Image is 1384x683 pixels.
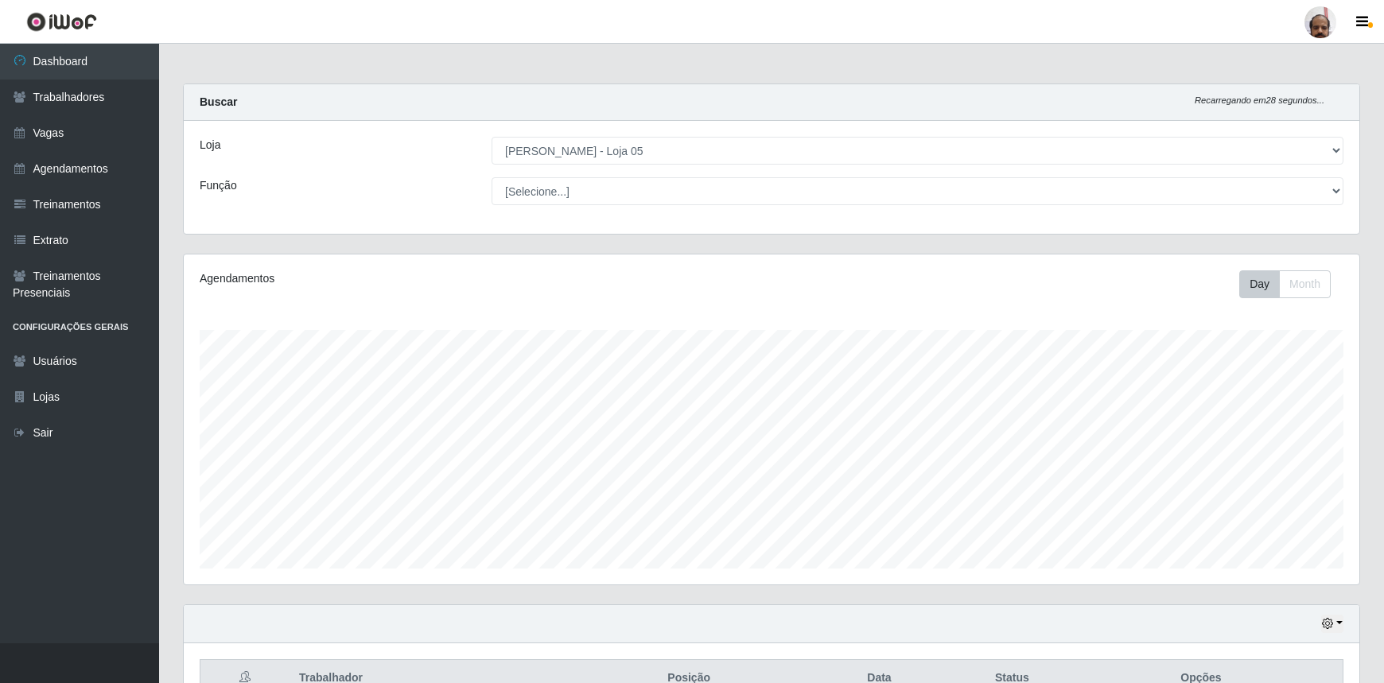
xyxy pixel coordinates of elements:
strong: Buscar [200,95,237,108]
i: Recarregando em 28 segundos... [1195,95,1324,105]
div: Agendamentos [200,270,663,287]
button: Month [1279,270,1331,298]
div: First group [1239,270,1331,298]
label: Loja [200,137,220,153]
div: Toolbar with button groups [1239,270,1343,298]
label: Função [200,177,237,194]
button: Day [1239,270,1280,298]
img: CoreUI Logo [26,12,97,32]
